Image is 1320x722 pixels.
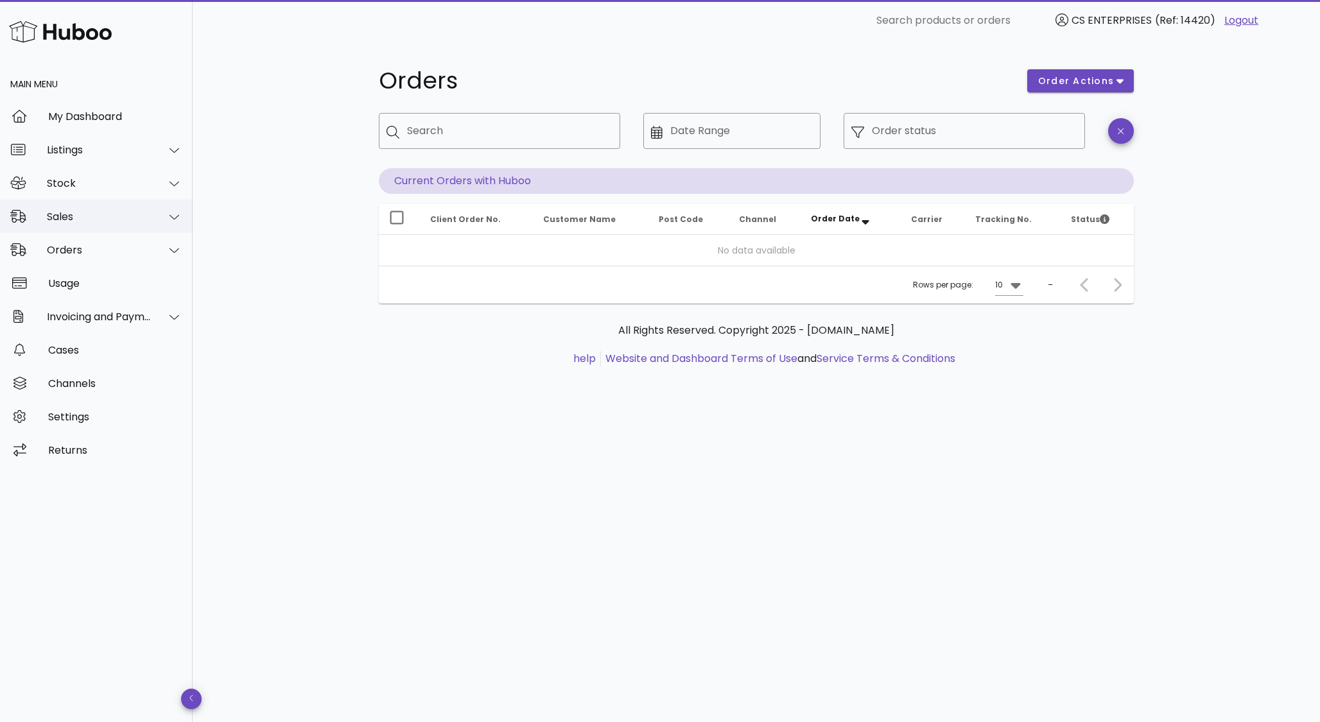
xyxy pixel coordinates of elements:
a: Service Terms & Conditions [817,351,955,366]
div: Returns [48,444,182,456]
th: Order Date: Sorted descending. Activate to remove sorting. [801,204,901,235]
a: help [573,351,596,366]
h1: Orders [379,69,1012,92]
td: No data available [379,235,1134,266]
div: – [1048,279,1053,291]
th: Client Order No. [420,204,533,235]
span: Channel [739,214,776,225]
span: Carrier [911,214,942,225]
th: Customer Name [533,204,648,235]
img: Huboo Logo [9,18,112,46]
th: Post Code [648,204,729,235]
div: Rows per page: [913,266,1023,304]
p: All Rights Reserved. Copyright 2025 - [DOMAIN_NAME] [389,323,1124,338]
div: Usage [48,277,182,289]
span: order actions [1038,74,1115,88]
span: Status [1071,214,1109,225]
span: Client Order No. [430,214,501,225]
div: 10 [995,279,1003,291]
div: Settings [48,411,182,423]
div: Orders [47,244,152,256]
span: CS ENTERPRISES [1072,13,1152,28]
p: Current Orders with Huboo [379,168,1134,194]
span: Post Code [659,214,703,225]
div: Channels [48,377,182,390]
th: Carrier [901,204,965,235]
div: Listings [47,144,152,156]
th: Channel [729,204,801,235]
a: Logout [1224,13,1258,28]
div: My Dashboard [48,110,182,123]
li: and [601,351,955,366]
th: Status [1061,204,1134,235]
span: Tracking No. [975,214,1032,225]
a: Website and Dashboard Terms of Use [605,351,797,366]
div: 10Rows per page: [995,275,1023,295]
span: Order Date [811,213,860,224]
span: Customer Name [543,214,616,225]
div: Stock [47,177,152,189]
div: Sales [47,211,152,223]
div: Cases [48,344,182,356]
button: order actions [1027,69,1134,92]
th: Tracking No. [965,204,1061,235]
span: (Ref: 14420) [1155,13,1215,28]
div: Invoicing and Payments [47,311,152,323]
